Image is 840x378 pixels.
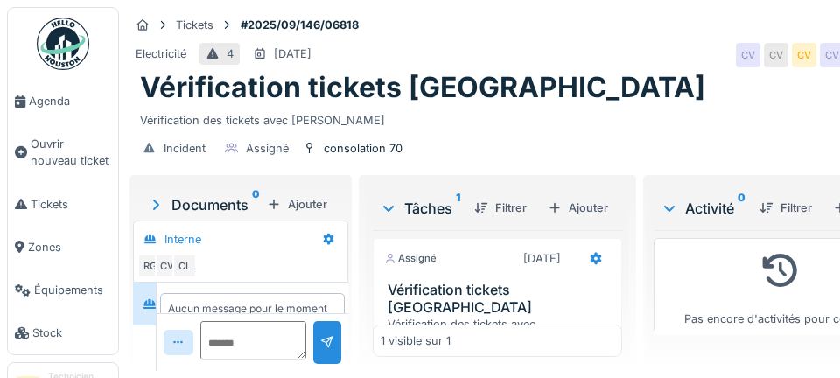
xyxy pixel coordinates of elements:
a: Agenda [8,80,118,122]
div: Documents [147,194,260,215]
span: Équipements [34,282,111,298]
div: consolation 70 [324,140,402,157]
a: Zones [8,226,118,269]
div: CV [736,43,760,67]
div: Vérification des tickets avec [PERSON_NAME] [388,316,614,349]
div: [DATE] [274,45,311,62]
div: CV [764,43,788,67]
div: Interne [164,231,201,248]
h1: Vérification tickets [GEOGRAPHIC_DATA] [140,71,705,104]
div: Ajouter [541,196,615,220]
div: Assigné [246,140,289,157]
div: CV [792,43,816,67]
div: Activité [661,198,745,219]
sup: 1 [456,198,460,219]
strong: #2025/09/146/06818 [234,17,366,33]
div: Filtrer [752,196,819,220]
div: Tâches [380,198,460,219]
div: CV [155,254,179,278]
div: Electricité [136,45,186,62]
a: Équipements [8,269,118,311]
span: Ouvrir nouveau ticket [31,136,111,169]
span: Stock [32,325,111,341]
div: Filtrer [467,196,534,220]
div: Tickets [176,17,213,33]
sup: 0 [738,198,745,219]
sup: 0 [252,194,260,215]
div: Assigné [384,251,437,266]
div: [DATE] [523,250,561,267]
a: Stock [8,311,118,354]
div: Incident [164,140,206,157]
h3: Vérification tickets [GEOGRAPHIC_DATA] [388,282,614,315]
div: Aucun message pour le moment … Soyez le premier ! [168,301,338,332]
img: Badge_color-CXgf-gQk.svg [37,17,89,70]
div: 4 [227,45,234,62]
a: Ouvrir nouveau ticket [8,122,118,182]
div: RG [137,254,162,278]
span: Zones [28,239,111,255]
span: Tickets [31,196,111,213]
div: Ajouter [260,192,334,216]
a: Tickets [8,183,118,226]
span: Agenda [29,93,111,109]
div: CL [172,254,197,278]
div: 1 visible sur 1 [381,332,451,349]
